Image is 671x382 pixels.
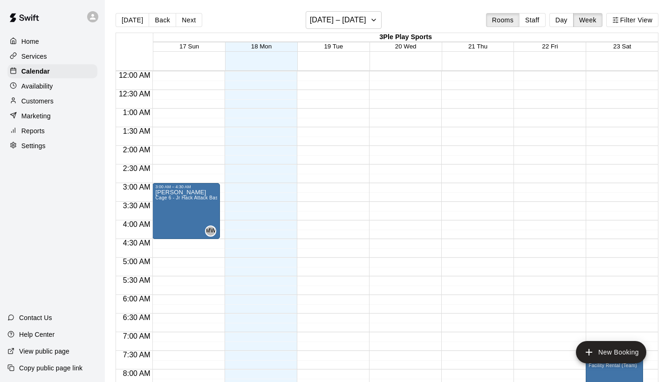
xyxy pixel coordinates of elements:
[549,13,574,27] button: Day
[7,64,97,78] a: Calendar
[116,90,153,98] span: 12:30 AM
[121,109,153,116] span: 1:00 AM
[116,13,149,27] button: [DATE]
[121,202,153,210] span: 3:30 AM
[576,341,646,363] button: add
[121,183,153,191] span: 3:00 AM
[205,225,216,237] div: Mike Wilson
[7,94,97,108] a: Customers
[7,124,97,138] a: Reports
[121,239,153,247] span: 4:30 AM
[7,34,97,48] a: Home
[21,141,46,150] p: Settings
[121,258,153,266] span: 5:00 AM
[519,13,546,27] button: Staff
[121,369,153,377] span: 8:00 AM
[121,127,153,135] span: 1:30 AM
[21,96,54,106] p: Customers
[121,332,153,340] span: 7:00 AM
[155,195,248,200] span: Cage 6 - Jr Hack Attack Baseball Machine
[121,164,153,172] span: 2:30 AM
[116,71,153,79] span: 12:00 AM
[21,82,53,91] p: Availability
[542,43,558,50] button: 22 Fri
[486,13,520,27] button: Rooms
[121,276,153,284] span: 5:30 AM
[205,226,216,236] span: MW
[21,126,45,136] p: Reports
[21,52,47,61] p: Services
[21,67,50,76] p: Calendar
[395,43,417,50] button: 20 Wed
[306,11,382,29] button: [DATE] – [DATE]
[251,43,272,50] button: 18 Mon
[152,183,220,239] div: 3:00 AM – 4:30 AM: Wilson
[7,109,97,123] a: Marketing
[155,184,217,189] div: 3:00 AM – 4:30 AM
[613,43,631,50] button: 23 Sat
[121,220,153,228] span: 4:00 AM
[19,330,55,339] p: Help Center
[21,37,39,46] p: Home
[149,13,176,27] button: Back
[7,49,97,63] a: Services
[468,43,487,50] button: 21 Thu
[19,347,69,356] p: View public page
[310,14,366,27] h6: [DATE] – [DATE]
[153,33,658,42] div: 3Ple Play Sports
[121,314,153,321] span: 6:30 AM
[21,111,51,121] p: Marketing
[606,13,658,27] button: Filter View
[573,13,603,27] button: Week
[324,43,343,50] button: 19 Tue
[179,43,199,50] button: 17 Sun
[19,313,52,322] p: Contact Us
[121,351,153,359] span: 7:30 AM
[7,139,97,153] a: Settings
[176,13,202,27] button: Next
[7,79,97,93] a: Availability
[121,146,153,154] span: 2:00 AM
[121,295,153,303] span: 6:00 AM
[589,363,637,368] span: Facility Rental (Team)
[209,225,216,237] span: Mike Wilson
[19,363,82,373] p: Copy public page link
